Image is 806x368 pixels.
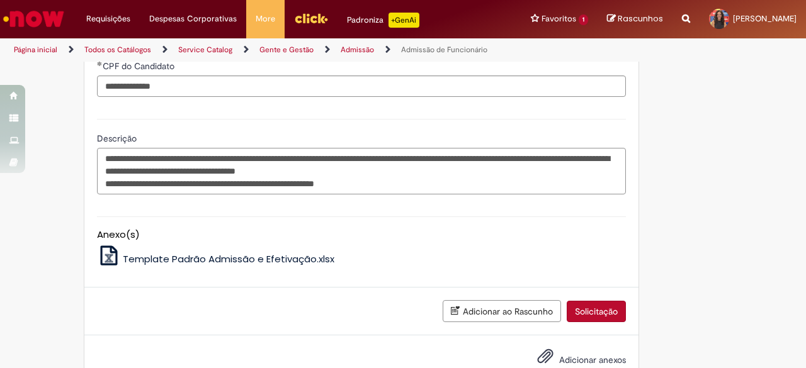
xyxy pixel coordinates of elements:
span: Rascunhos [618,13,663,25]
a: Todos os Catálogos [84,45,151,55]
img: ServiceNow [1,6,66,31]
img: click_logo_yellow_360x200.png [294,9,328,28]
h5: Anexo(s) [97,230,626,240]
button: Adicionar ao Rascunho [443,300,561,322]
a: Service Catalog [178,45,232,55]
span: Requisições [86,13,130,25]
button: Solicitação [567,301,626,322]
p: +GenAi [389,13,419,28]
div: Padroniza [347,13,419,28]
span: Template Padrão Admissão e Efetivação.xlsx [123,252,334,265]
ul: Trilhas de página [9,38,528,62]
textarea: Descrição [97,148,626,194]
span: Descrição [97,133,139,144]
input: CPF do Candidato [97,75,626,97]
span: Obrigatório Preenchido [97,61,103,66]
a: Gente e Gestão [259,45,314,55]
span: CPF do Candidato [103,60,177,72]
a: Admissão de Funcionário [401,45,487,55]
span: More [256,13,275,25]
a: Template Padrão Admissão e Efetivação.xlsx [97,252,335,265]
span: [PERSON_NAME] [733,13,797,24]
span: Favoritos [542,13,576,25]
span: Adicionar anexos [559,354,626,365]
a: Admissão [341,45,374,55]
span: Despesas Corporativas [149,13,237,25]
span: 1 [579,14,588,25]
a: Rascunhos [607,13,663,25]
a: Página inicial [14,45,57,55]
